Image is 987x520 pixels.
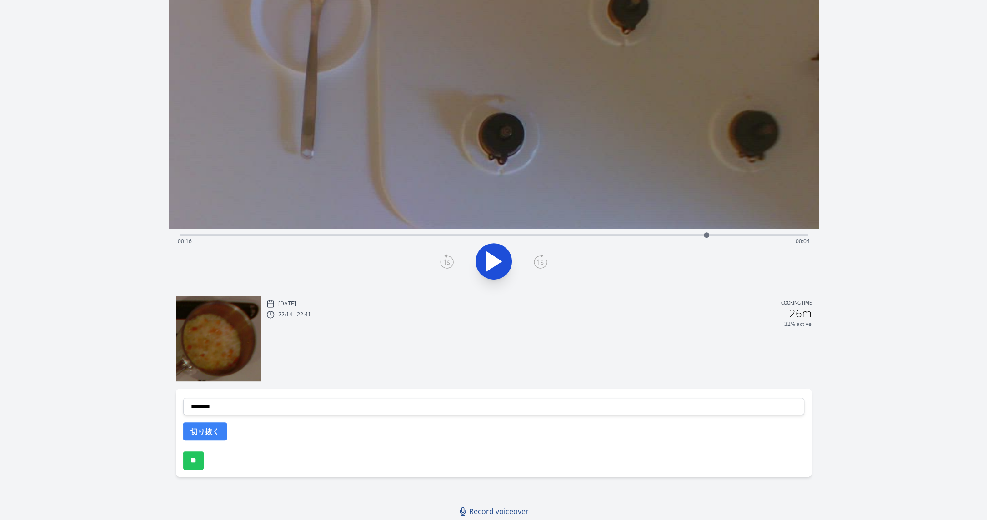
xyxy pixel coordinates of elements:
p: [DATE] [278,300,296,307]
img: 250921211454_thumb.jpeg [176,296,261,381]
p: 32% active [784,320,812,328]
span: 00:16 [178,237,192,245]
p: 22:14 - 22:41 [278,311,311,318]
p: Cooking time [781,300,812,308]
span: Record voiceover [469,506,529,517]
span: 00:04 [796,237,810,245]
h2: 26m [789,308,812,319]
button: 切り抜く [183,422,227,440]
